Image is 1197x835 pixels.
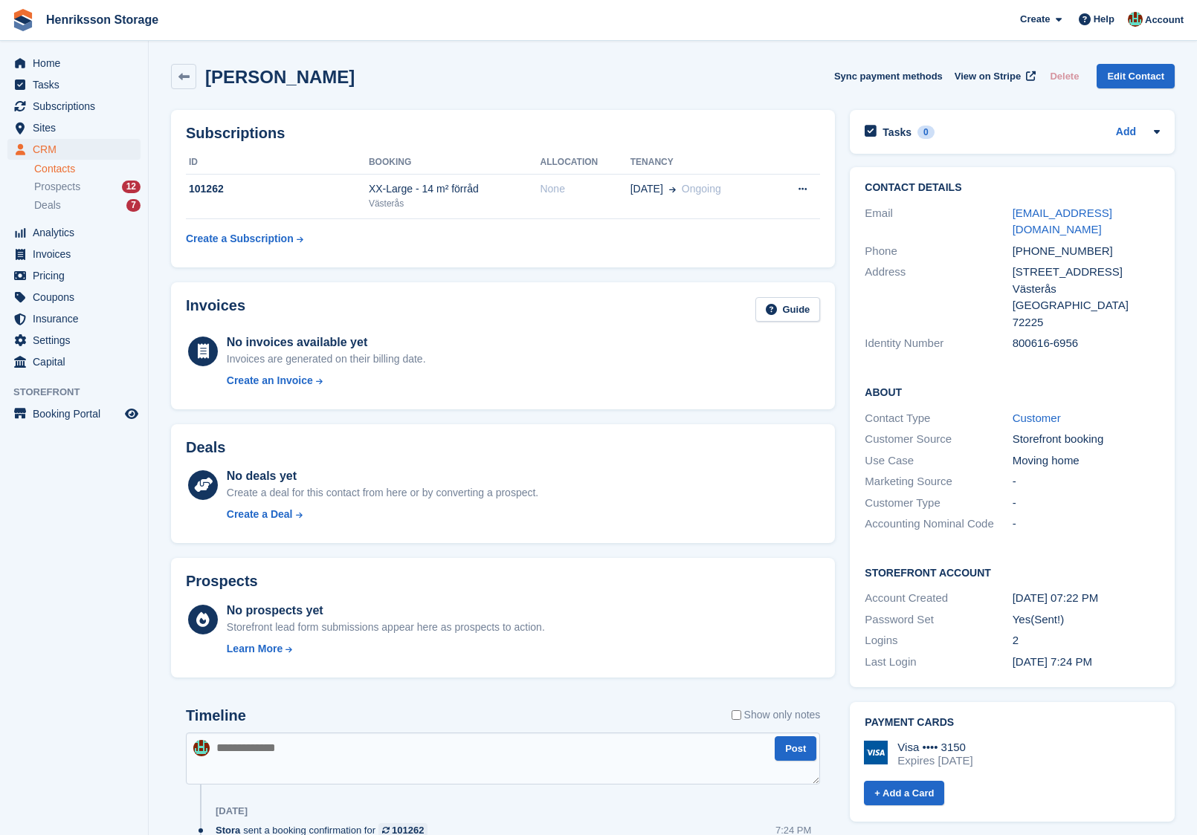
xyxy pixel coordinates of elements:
div: None [540,181,630,197]
div: Contact Type [865,410,1012,427]
div: Västerås [369,197,541,210]
div: XX-Large - 14 m² förråd [369,181,541,197]
div: 72225 [1013,314,1160,331]
span: Home [33,53,122,74]
a: Create a Subscription [186,225,303,253]
button: Delete [1044,64,1085,88]
div: [STREET_ADDRESS] [1013,264,1160,281]
th: ID [186,151,369,175]
div: 7 [126,199,141,212]
a: View on Stripe [949,64,1039,88]
span: View on Stripe [955,69,1021,84]
div: [PHONE_NUMBER] [1013,243,1160,260]
span: Settings [33,330,122,351]
span: Pricing [33,265,122,286]
a: + Add a Card [864,781,944,805]
a: menu [7,96,141,117]
button: Sync payment methods [834,64,943,88]
a: menu [7,265,141,286]
div: 0 [917,126,935,139]
div: Moving home [1013,452,1160,470]
div: Learn More [227,641,283,657]
a: menu [7,308,141,329]
span: [DATE] [630,181,663,197]
th: Allocation [540,151,630,175]
h2: Payment cards [865,717,1160,729]
a: Guide [755,297,821,322]
a: menu [7,244,141,264]
h2: Invoices [186,297,245,322]
a: menu [7,287,141,308]
span: Ongoing [682,183,721,195]
a: menu [7,330,141,351]
a: Preview store [123,405,141,423]
h2: Tasks [883,126,912,139]
div: Logins [865,632,1012,649]
div: Storefront booking [1013,431,1160,448]
img: Isak Martinelle [1128,12,1143,27]
div: Create an Invoice [227,373,313,389]
a: Edit Contact [1097,64,1175,88]
a: Create an Invoice [227,373,426,389]
th: Booking [369,151,541,175]
a: Henriksson Storage [40,7,164,32]
span: Deals [34,198,61,212]
th: Tenancy [630,151,772,175]
a: Add [1116,124,1136,141]
h2: Contact Details [865,182,1160,194]
a: Prospects 12 [34,179,141,195]
div: Phone [865,243,1012,260]
span: Sites [33,117,122,138]
span: Capital [33,351,122,372]
span: Help [1094,12,1114,27]
div: - [1013,473,1160,490]
div: No deals yet [227,467,538,485]
a: menu [7,74,141,95]
h2: [PERSON_NAME] [205,67,355,87]
div: Password Set [865,611,1012,628]
span: Tasks [33,74,122,95]
span: CRM [33,139,122,160]
div: - [1013,516,1160,533]
div: 800616-6956 [1013,335,1160,352]
a: Customer [1013,412,1061,424]
span: Coupons [33,287,122,308]
a: Deals 7 [34,198,141,213]
a: menu [7,351,141,372]
h2: About [865,384,1160,399]
a: Create a Deal [227,507,538,522]
img: stora-icon-8386f47178a22dfd0bd8f6a31ec36ba5ce8667c1dd55bd0f319d3a0aa187defe.svg [12,9,34,31]
label: Show only notes [732,707,821,723]
div: 12 [122,181,141,193]
div: Create a Deal [227,507,293,522]
div: [DATE] [216,805,248,817]
span: Storefront [13,385,148,400]
div: Use Case [865,452,1012,470]
span: Invoices [33,244,122,264]
a: menu [7,403,141,424]
time: 2025-08-12 17:24:41 UTC [1013,655,1092,668]
span: Prospects [34,180,80,194]
button: Post [775,736,816,761]
span: Insurance [33,308,122,329]
div: Address [865,264,1012,331]
div: Account Created [865,590,1012,607]
h2: Timeline [186,707,246,724]
div: Create a deal for this contact from here or by converting a prospect. [227,485,538,501]
div: Last Login [865,654,1012,671]
a: menu [7,117,141,138]
a: Learn More [227,641,545,657]
input: Show only notes [732,707,741,723]
div: Customer Type [865,495,1012,512]
div: 101262 [186,181,369,197]
span: Analytics [33,222,122,243]
a: Contacts [34,162,141,176]
h2: Deals [186,439,225,456]
span: Booking Portal [33,403,122,424]
h2: Storefront Account [865,565,1160,579]
span: Account [1145,13,1184,27]
div: Email [865,205,1012,238]
div: Create a Subscription [186,231,294,247]
div: No prospects yet [227,602,545,620]
span: (Sent!) [1030,613,1064,626]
